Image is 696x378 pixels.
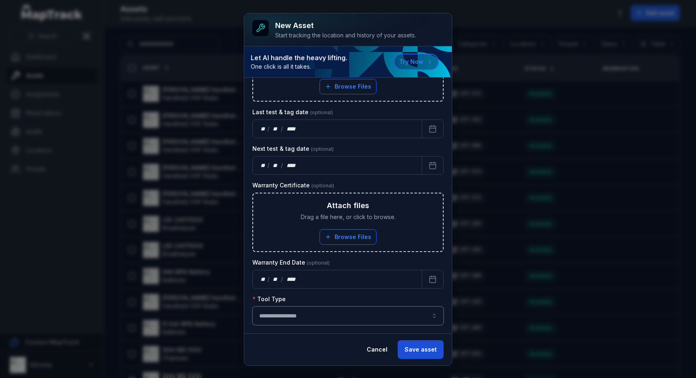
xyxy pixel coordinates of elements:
[267,275,270,283] div: /
[259,275,267,283] div: day,
[327,200,369,211] h3: Attach files
[422,270,444,289] button: Calendar
[270,125,281,133] div: month,
[422,119,444,138] button: Calendar
[394,54,439,70] button: Try Now
[252,295,286,303] label: Tool Type
[275,31,416,39] div: Start tracking the location and history of your assets.
[267,125,270,133] div: /
[267,161,270,169] div: /
[284,161,299,169] div: year,
[270,275,281,283] div: month,
[320,229,376,245] button: Browse Files
[281,125,284,133] div: /
[360,340,394,359] button: Cancel
[251,53,347,63] strong: Let AI handle the heavy lifting.
[275,20,416,31] h3: New asset
[259,161,267,169] div: day,
[281,275,284,283] div: /
[252,181,334,189] label: Warranty Certificate
[252,306,444,325] input: asset-add:cf[f53fc1a0-1094-482c-b36b-34fb7d9f113f]-label
[320,79,376,94] button: Browse Files
[284,275,299,283] div: year,
[398,340,444,359] button: Save asset
[301,213,396,221] span: Drag a file here, or click to browse.
[281,161,284,169] div: /
[252,145,334,153] label: Next test & tag date
[251,63,347,71] span: One click is all it takes.
[259,125,267,133] div: day,
[284,125,299,133] div: year,
[422,156,444,175] button: Calendar
[252,259,330,267] label: Warranty End Date
[270,161,281,169] div: month,
[252,108,333,116] label: Last test & tag date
